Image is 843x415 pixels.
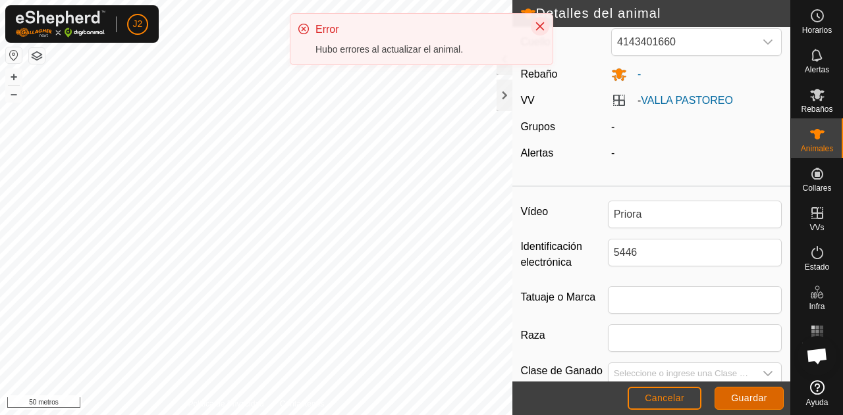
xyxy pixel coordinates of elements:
font: – [11,87,17,101]
font: + [11,70,18,84]
button: Cerca [531,17,549,36]
span: 4143401660 [612,29,755,55]
font: - [638,95,641,106]
button: Restablecer Mapa [6,47,22,63]
font: Tatuaje o Marca [520,291,595,303]
font: Alertas [805,65,829,74]
font: Vídeo [520,206,548,217]
font: Grupos [520,121,555,132]
a: Ayuda [791,375,843,412]
font: Detalles del animal [536,6,661,20]
a: Política de Privacidad [188,398,263,410]
font: Rebaño [520,68,557,80]
font: Rebaños [801,105,832,114]
font: - [611,147,614,159]
font: Animales [801,144,833,153]
font: Alertas [520,147,553,159]
font: Mapa de Calor [802,341,832,358]
font: Clase de Ganado [520,365,603,376]
font: VV [520,95,534,106]
input: Seleccione o ingrese una Clase de Ganado [609,363,755,383]
font: - [638,68,641,80]
font: Ayuda [806,398,829,407]
font: Estado [805,262,829,272]
font: Política de Privacidad [188,399,263,408]
div: Chat abierto [798,336,837,376]
button: Guardar [715,387,784,410]
font: Collares [802,183,831,193]
button: + [6,69,22,85]
font: J2 [133,18,143,29]
font: Raza [520,330,545,341]
font: VVs [809,223,824,232]
div: disparador desplegable [755,29,781,55]
img: Logotipo de Gallagher [16,11,105,37]
font: Contáctenos [280,399,324,408]
div: disparador desplegable [755,363,781,383]
font: Guardar [731,393,767,403]
font: 4143401660 [617,36,676,47]
font: Cancelar [645,393,684,403]
a: Contáctenos [280,398,324,410]
font: Identificación electrónica [520,241,582,268]
font: Hubo errores al actualizar el animal. [315,44,463,55]
font: Error [315,24,339,35]
button: Cancelar [628,387,701,410]
button: Capas del Mapa [29,48,45,64]
button: – [6,86,22,102]
a: VALLA PASTOREO [641,95,733,106]
font: - [611,121,614,132]
font: Horarios [802,26,832,35]
font: Infra [809,302,825,311]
